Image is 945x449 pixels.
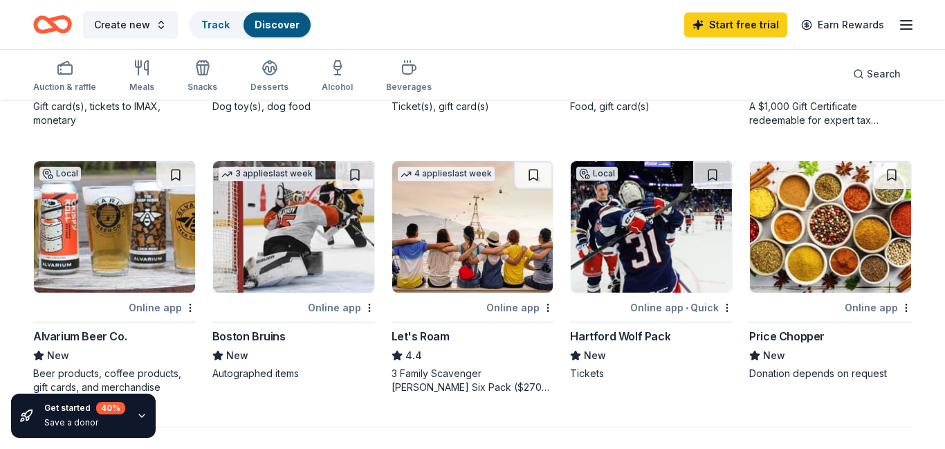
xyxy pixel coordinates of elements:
[33,82,96,93] div: Auction & raffle
[322,54,353,100] button: Alcohol
[584,347,606,364] span: New
[386,54,432,100] button: Beverages
[226,347,248,364] span: New
[308,299,375,316] div: Online app
[47,347,69,364] span: New
[398,167,495,181] div: 4 applies last week
[219,167,315,181] div: 3 applies last week
[96,402,125,414] div: 40 %
[213,161,374,293] img: Image for Boston Bruins
[33,54,96,100] button: Auction & raffle
[187,54,217,100] button: Snacks
[749,100,912,127] div: A $1,000 Gift Certificate redeemable for expert tax preparation or tax resolution services—recipi...
[570,328,670,345] div: Hartford Wolf Pack
[255,19,300,30] a: Discover
[189,11,312,39] button: TrackDiscover
[212,100,375,113] div: Dog toy(s), dog food
[842,60,912,88] button: Search
[749,328,825,345] div: Price Chopper
[250,82,288,93] div: Desserts
[392,367,554,394] div: 3 Family Scavenger [PERSON_NAME] Six Pack ($270 Value), 2 Date Night Scavenger [PERSON_NAME] Two ...
[83,11,178,39] button: Create new
[44,417,125,428] div: Save a donor
[793,12,892,37] a: Earn Rewards
[212,161,375,381] a: Image for Boston Bruins3 applieslast weekOnline appBoston BruinsNewAutographed items
[749,161,912,381] a: Image for Price ChopperOnline appPrice ChopperNewDonation depends on request
[33,367,196,394] div: Beer products, coffee products, gift cards, and merchandise
[201,19,230,30] a: Track
[386,82,432,93] div: Beverages
[33,8,72,41] a: Home
[94,17,150,33] span: Create new
[39,167,81,181] div: Local
[684,12,787,37] a: Start free trial
[33,328,127,345] div: Alvarium Beer Co.
[845,299,912,316] div: Online app
[33,161,196,394] a: Image for Alvarium Beer Co.LocalOnline appAlvarium Beer Co.NewBeer products, coffee products, gif...
[867,66,901,82] span: Search
[129,54,154,100] button: Meals
[570,161,733,381] a: Image for Hartford Wolf PackLocalOnline app•QuickHartford Wolf PackNewTickets
[571,161,732,293] img: Image for Hartford Wolf Pack
[570,100,733,113] div: Food, gift card(s)
[576,167,618,181] div: Local
[392,100,554,113] div: Ticket(s), gift card(s)
[129,299,196,316] div: Online app
[630,299,733,316] div: Online app Quick
[486,299,553,316] div: Online app
[749,367,912,381] div: Donation depends on request
[250,54,288,100] button: Desserts
[750,161,911,293] img: Image for Price Chopper
[686,302,688,313] span: •
[763,347,785,364] span: New
[212,328,286,345] div: Boston Bruins
[187,82,217,93] div: Snacks
[33,100,196,127] div: Gift card(s), tickets to IMAX, monetary
[322,82,353,93] div: Alcohol
[392,161,553,293] img: Image for Let's Roam
[129,82,154,93] div: Meals
[212,367,375,381] div: Autographed items
[405,347,422,364] span: 4.4
[392,161,554,394] a: Image for Let's Roam4 applieslast weekOnline appLet's Roam4.43 Family Scavenger [PERSON_NAME] Six...
[44,402,125,414] div: Get started
[392,328,450,345] div: Let's Roam
[570,367,733,381] div: Tickets
[34,161,195,293] img: Image for Alvarium Beer Co.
